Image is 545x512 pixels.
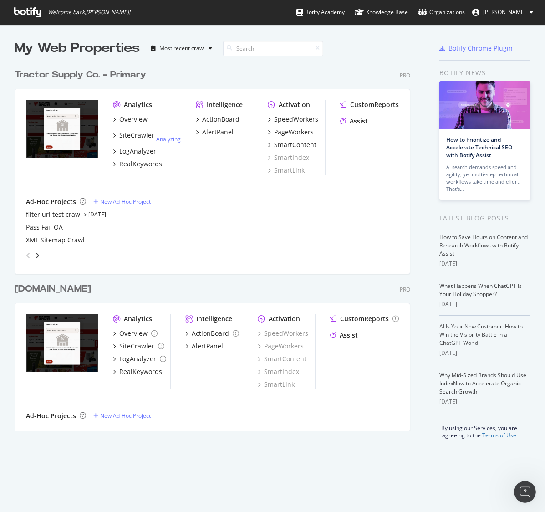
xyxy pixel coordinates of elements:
[15,282,91,296] div: [DOMAIN_NAME]
[340,117,368,126] a: Assist
[26,197,76,206] div: Ad-Hoc Projects
[439,213,530,223] div: Latest Blog Posts
[482,431,516,439] a: Terms of Use
[15,282,95,296] a: [DOMAIN_NAME]
[439,300,530,308] div: [DATE]
[439,44,513,53] a: Botify Chrome Plugin
[350,100,399,109] div: CustomReports
[93,412,151,420] a: New Ad-Hoc Project
[296,8,345,17] div: Botify Academy
[279,100,310,109] div: Activation
[202,115,239,124] div: ActionBoard
[202,128,234,137] div: AlertPanel
[330,331,358,340] a: Assist
[113,342,164,351] a: SiteCrawler
[196,115,239,124] a: ActionBoard
[269,314,300,323] div: Activation
[192,342,223,351] div: AlertPanel
[274,115,318,124] div: SpeedWorkers
[196,128,234,137] a: AlertPanel
[428,420,530,439] div: By using our Services, you are agreeing to the
[268,166,305,175] a: SmartLink
[446,136,512,159] a: How to Prioritize and Accelerate Technical SEO with Botify Assist
[340,331,358,340] div: Assist
[113,354,166,364] a: LogAnalyzer
[159,46,205,51] div: Most recent crawl
[400,72,410,79] div: Pro
[119,147,156,156] div: LogAnalyzer
[439,371,526,395] a: Why Mid-Sized Brands Should Use IndexNow to Accelerate Organic Search Growth
[483,8,526,16] span: Ryan dsouza
[439,233,528,257] a: How to Save Hours on Content and Research Workflows with Botify Assist
[196,314,232,323] div: Intelligence
[439,323,523,347] a: AI Is Your New Customer: How to Win the Visibility Battle in a ChatGPT World
[340,314,389,323] div: CustomReports
[15,57,418,431] div: grid
[124,100,152,109] div: Analytics
[439,260,530,268] div: [DATE]
[258,329,308,338] a: SpeedWorkers
[274,128,314,137] div: PageWorkers
[439,282,522,298] a: What Happens When ChatGPT Is Your Holiday Shopper?
[48,9,130,16] span: Welcome back, [PERSON_NAME] !
[15,39,140,57] div: My Web Properties
[446,164,524,193] div: AI search demands speed and agility, yet multi-step technical workflows take time and effort. Tha...
[400,286,410,293] div: Pro
[119,367,162,376] div: RealKeywords
[439,349,530,357] div: [DATE]
[268,115,318,124] a: SpeedWorkers
[119,354,156,364] div: LogAnalyzer
[268,140,316,149] a: SmartContent
[119,131,154,140] div: SiteCrawler
[113,128,181,143] a: SiteCrawler- Analyzing
[330,314,399,323] a: CustomReports
[26,411,76,420] div: Ad-Hoc Projects
[156,135,181,143] a: Analyzing
[113,159,162,169] a: RealKeywords
[156,128,181,143] div: -
[258,380,295,389] a: SmartLink
[119,159,162,169] div: RealKeywords
[26,100,98,158] img: www.tractorsupply.com
[439,398,530,406] div: [DATE]
[268,128,314,137] a: PageWorkers
[15,68,146,82] div: Tractor Supply Co. - Primary
[34,251,41,260] div: angle-right
[119,342,154,351] div: SiteCrawler
[207,100,243,109] div: Intelligence
[26,223,63,232] a: Pass Fail QA
[113,329,158,338] a: Overview
[439,81,530,129] img: How to Prioritize and Accelerate Technical SEO with Botify Assist
[119,115,148,124] div: Overview
[274,140,316,149] div: SmartContent
[26,314,98,372] img: tractorsupplysecondary.com
[268,153,309,162] a: SmartIndex
[465,5,540,20] button: [PERSON_NAME]
[258,342,304,351] a: PageWorkers
[185,329,239,338] a: ActionBoard
[223,41,323,56] input: Search
[100,198,151,205] div: New Ad-Hoc Project
[147,41,216,56] button: Most recent crawl
[258,354,306,364] a: SmartContent
[15,68,150,82] a: Tractor Supply Co. - Primary
[185,342,223,351] a: AlertPanel
[88,210,106,218] a: [DATE]
[258,367,299,376] a: SmartIndex
[124,314,152,323] div: Analytics
[22,248,34,263] div: angle-left
[350,117,368,126] div: Assist
[514,481,536,503] iframe: Intercom live chat
[26,210,82,219] a: filter url test crawl
[100,412,151,420] div: New Ad-Hoc Project
[93,198,151,205] a: New Ad-Hoc Project
[113,115,148,124] a: Overview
